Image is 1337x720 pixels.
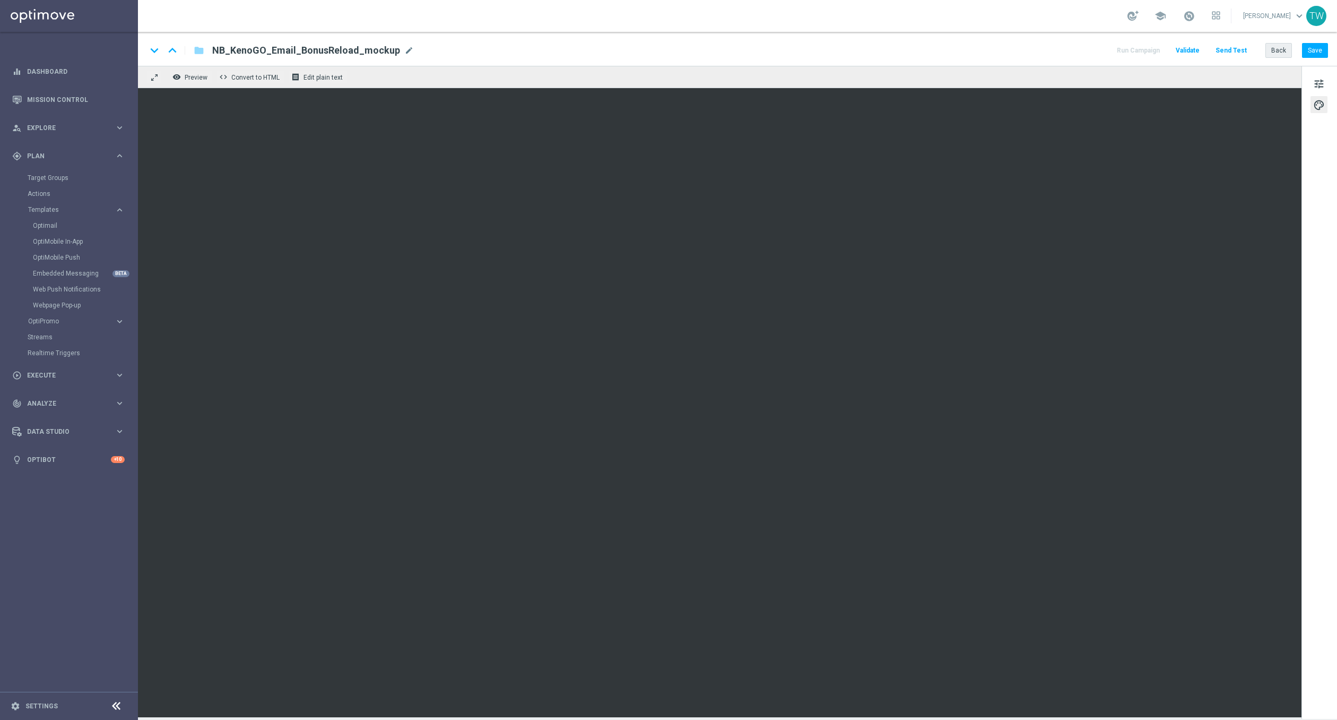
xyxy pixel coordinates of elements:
[28,329,137,345] div: Streams
[27,57,125,85] a: Dashboard
[12,399,115,408] div: Analyze
[28,333,110,341] a: Streams
[33,281,137,297] div: Web Push Notifications
[216,70,284,84] button: code Convert to HTML
[12,123,22,133] i: person_search
[12,96,125,104] button: Mission Control
[27,372,115,379] span: Execute
[1214,44,1248,58] button: Send Test
[33,269,110,278] a: Embedded Messaging
[27,153,115,159] span: Plan
[1242,8,1306,24] a: [PERSON_NAME]keyboard_arrow_down
[12,445,125,474] div: Optibot
[115,151,125,161] i: keyboard_arrow_right
[115,316,125,327] i: keyboard_arrow_right
[12,67,125,76] button: equalizer Dashboard
[12,151,115,161] div: Plan
[303,74,343,81] span: Edit plain text
[289,70,348,84] button: receipt Edit plain text
[12,57,125,85] div: Dashboard
[12,399,125,408] button: track_changes Analyze keyboard_arrow_right
[28,207,104,213] span: Templates
[27,428,115,435] span: Data Studio
[33,285,110,294] a: Web Push Notifications
[219,73,228,81] span: code
[404,46,414,55] span: mode_edit
[1154,10,1166,22] span: school
[1313,98,1325,112] span: palette
[27,445,111,474] a: Optibot
[28,318,104,324] span: OptiPromo
[1310,96,1327,113] button: palette
[28,345,137,361] div: Realtime Triggers
[28,313,137,329] div: OptiPromo
[194,44,204,57] i: folder
[172,73,181,81] i: remove_red_eye
[33,221,110,230] a: Optimail
[12,456,125,464] button: lightbulb Optibot +10
[27,400,115,407] span: Analyze
[12,371,125,380] button: play_circle_outline Execute keyboard_arrow_right
[112,270,129,277] div: BETA
[28,202,137,313] div: Templates
[146,42,162,58] i: keyboard_arrow_down
[115,370,125,380] i: keyboard_arrow_right
[111,456,125,463] div: +10
[33,301,110,310] a: Webpage Pop-up
[1174,44,1201,58] button: Validate
[28,349,110,357] a: Realtime Triggers
[28,190,110,198] a: Actions
[11,701,20,711] i: settings
[33,234,137,250] div: OptiMobile In-App
[193,42,205,59] button: folder
[12,123,115,133] div: Explore
[1313,77,1325,91] span: tune
[1176,47,1200,54] span: Validate
[27,125,115,131] span: Explore
[33,265,137,281] div: Embedded Messaging
[12,151,22,161] i: gps_fixed
[33,253,110,262] a: OptiMobile Push
[33,250,137,265] div: OptiMobile Push
[12,427,115,436] div: Data Studio
[12,67,22,76] i: equalizer
[1293,10,1305,22] span: keyboard_arrow_down
[28,186,137,202] div: Actions
[115,426,125,436] i: keyboard_arrow_right
[12,124,125,132] button: person_search Explore keyboard_arrow_right
[12,371,22,380] i: play_circle_outline
[115,398,125,408] i: keyboard_arrow_right
[28,205,125,214] button: Templates keyboard_arrow_right
[1302,43,1328,58] button: Save
[28,317,125,325] button: OptiPromo keyboard_arrow_right
[33,297,137,313] div: Webpage Pop-up
[115,123,125,133] i: keyboard_arrow_right
[185,74,207,81] span: Preview
[12,371,115,380] div: Execute
[1265,43,1292,58] button: Back
[33,218,137,234] div: Optimail
[12,427,125,436] button: Data Studio keyboard_arrow_right
[1310,75,1327,92] button: tune
[28,207,115,213] div: Templates
[291,73,300,81] i: receipt
[164,42,180,58] i: keyboard_arrow_up
[12,152,125,160] button: gps_fixed Plan keyboard_arrow_right
[212,44,400,57] span: NB_KenoGO_Email_BonusReload_mockup
[115,205,125,215] i: keyboard_arrow_right
[25,703,58,709] a: Settings
[33,237,110,246] a: OptiMobile In-App
[28,170,137,186] div: Target Groups
[28,318,115,324] div: OptiPromo
[231,74,280,81] span: Convert to HTML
